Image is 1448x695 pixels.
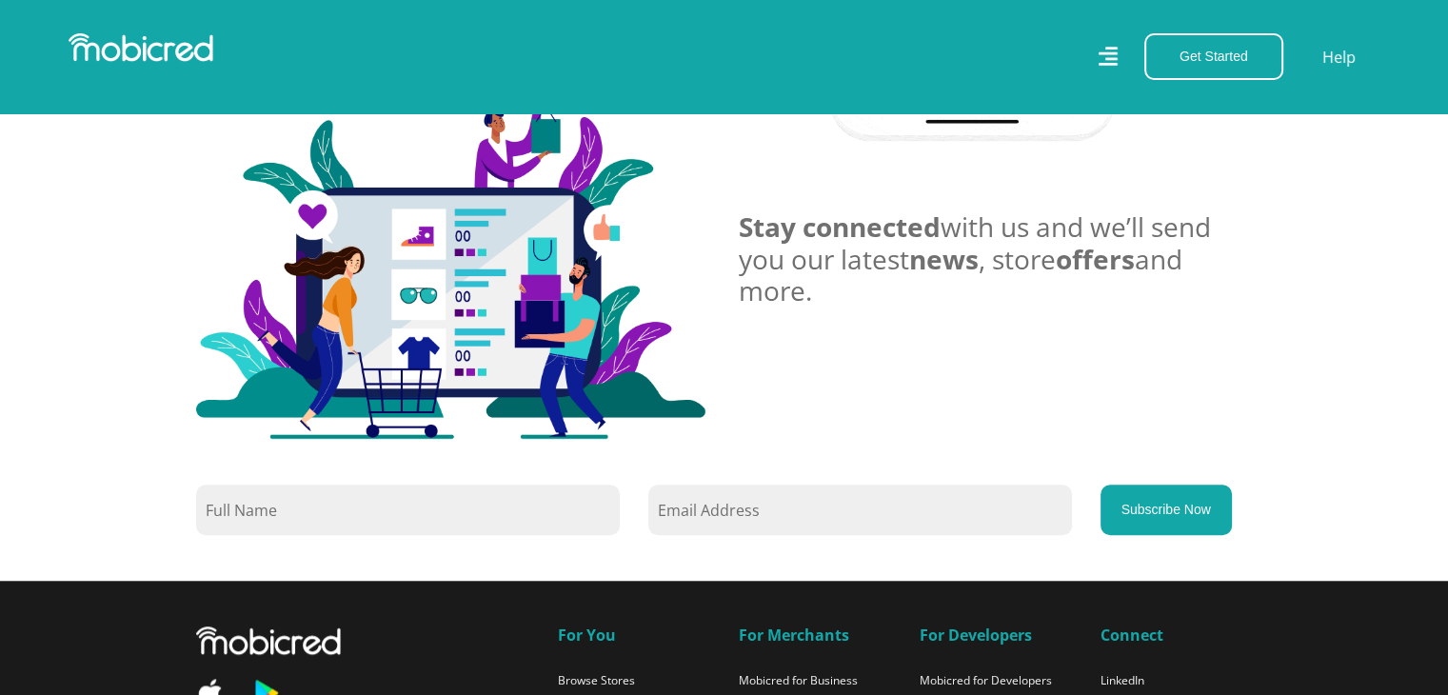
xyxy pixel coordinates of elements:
[739,208,941,245] span: Stay connected
[739,626,891,645] h5: For Merchants
[739,672,858,688] a: Mobicred for Business
[69,33,213,62] img: Mobicred
[909,241,979,277] span: news
[648,485,1072,535] input: Email Address
[920,626,1072,645] h5: For Developers
[1144,33,1283,80] button: Get Started
[558,672,635,688] a: Browse Stores
[739,211,1253,308] h3: with us and we’ll send you our latest , store and more.
[1056,241,1135,277] span: offers
[1101,485,1232,535] button: Subscribe Now
[558,626,710,645] h5: For You
[1101,672,1144,688] a: LinkedIn
[1101,626,1253,645] h5: Connect
[920,672,1052,688] a: Mobicred for Developers
[1321,45,1357,69] a: Help
[196,485,620,535] input: Full Name
[196,626,341,655] img: Mobicred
